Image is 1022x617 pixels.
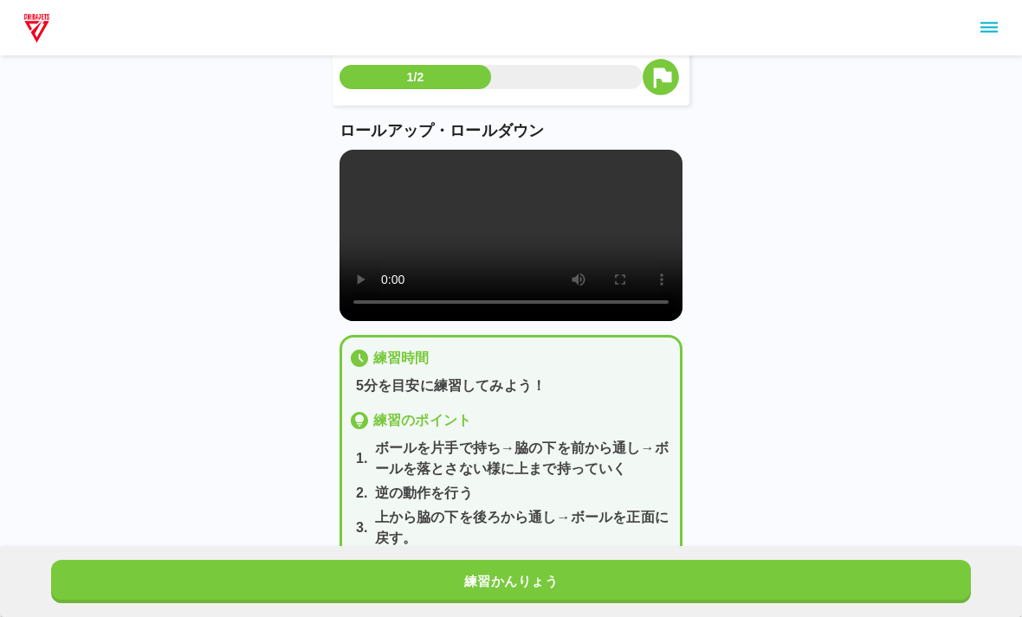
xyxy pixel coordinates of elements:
[373,410,471,431] p: 練習のポイント
[375,483,473,504] p: 逆の動作を行う
[375,438,673,479] p: ボールを片手で持ち→脇の下を前から通し→ボールを落とさない様に上まで持っていく
[375,507,673,549] p: 上から脇の下を後ろから通し→ボールを正面に戻す。
[407,68,424,86] p: 1/2
[356,483,368,504] p: 2 .
[373,348,430,369] p: 練習時間
[356,448,368,469] p: 1 .
[356,517,368,538] p: 3 .
[356,376,673,396] p: 5分を目安に練習してみよう！
[340,119,682,143] p: ロールアップ・ロールダウン
[51,560,971,603] button: 練習かんりょう
[21,10,53,45] img: dummy
[974,13,1004,42] button: sidemenu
